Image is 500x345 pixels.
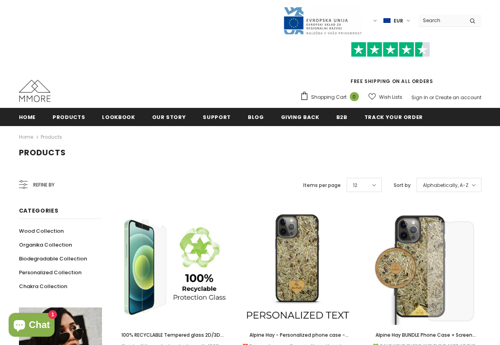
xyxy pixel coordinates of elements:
a: Blog [248,108,264,126]
a: Products [53,108,85,126]
a: support [203,108,231,126]
a: Track your order [364,108,423,126]
span: Products [19,147,66,158]
a: Lookbook [102,108,135,126]
span: Chakra Collection [19,283,67,290]
span: Track your order [364,113,423,121]
span: Shopping Cart [311,93,347,101]
span: Categories [19,207,58,215]
span: B2B [336,113,347,121]
span: Alphabetically, A-Z [423,181,468,189]
inbox-online-store-chat: Shopify online store chat [6,313,57,339]
a: Shopping Cart 0 [300,91,363,103]
span: support [203,113,231,121]
span: Refine by [33,181,55,189]
a: Sign In [411,94,428,101]
label: Items per page [303,181,341,189]
a: 100% RECYCLABLE Tempered glass 2D/3D screen protector [114,331,228,339]
iframe: Customer reviews powered by Trustpilot [300,57,481,77]
span: Lookbook [102,113,135,121]
a: Organika Collection [19,238,72,252]
span: 0 [350,92,359,101]
span: Blog [248,113,264,121]
img: MMORE Cases [19,80,51,102]
a: Our Story [152,108,186,126]
span: Personalized Collection [19,269,81,276]
a: Wish Lists [368,90,402,104]
a: Javni Razpis [283,17,362,24]
img: Javni Razpis [283,6,362,35]
a: Create an account [435,94,481,101]
span: Wish Lists [379,93,402,101]
a: Biodegradable Collection [19,252,87,266]
span: 12 [353,181,357,189]
a: Home [19,108,36,126]
span: or [429,94,434,101]
a: Products [41,134,62,140]
span: Organika Collection [19,241,72,249]
a: Personalized Collection [19,266,81,279]
a: B2B [336,108,347,126]
label: Sort by [394,181,411,189]
span: Home [19,113,36,121]
span: EUR [394,17,403,25]
a: Alpine Hay - Personalized phone case - Personalized gift [240,331,355,339]
span: Our Story [152,113,186,121]
a: Alpine Hay BUNDLE Phone Case + Screen Protector + Alpine Hay Wireless Charger [367,331,481,339]
span: Giving back [281,113,319,121]
a: Chakra Collection [19,279,67,293]
a: Home [19,132,33,142]
span: Products [53,113,85,121]
span: FREE SHIPPING ON ALL ORDERS [300,45,481,85]
img: Trust Pilot Stars [351,42,430,57]
span: Wood Collection [19,227,64,235]
a: Giving back [281,108,319,126]
a: Wood Collection [19,224,64,238]
input: Search Site [418,15,464,26]
span: Biodegradable Collection [19,255,87,262]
